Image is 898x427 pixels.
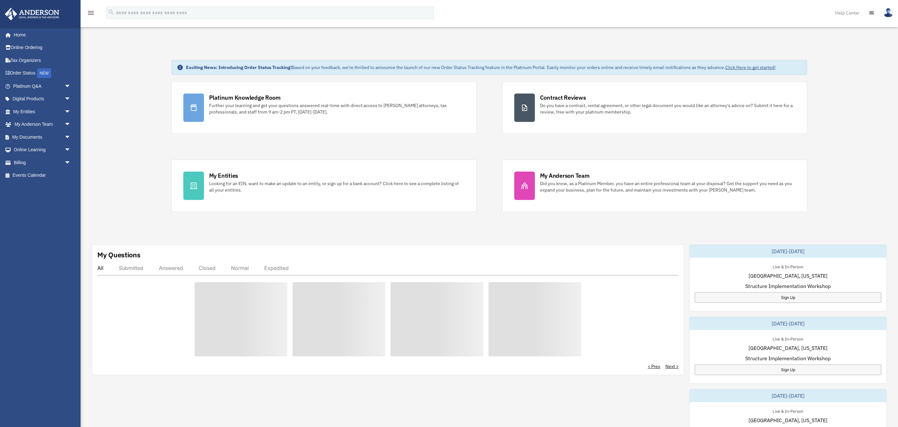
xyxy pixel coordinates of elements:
a: My Documentsarrow_drop_down [5,131,81,144]
div: [DATE]-[DATE] [690,317,886,330]
div: Expedited [264,265,289,271]
i: menu [87,9,95,17]
a: Sign Up [695,364,881,375]
span: arrow_drop_down [64,156,77,169]
div: Closed [198,265,216,271]
a: Order StatusNEW [5,67,81,80]
img: Anderson Advisors Platinum Portal [3,8,61,20]
div: My Questions [97,250,140,260]
div: Platinum Knowledge Room [209,94,281,102]
a: My Anderson Team Did you know, as a Platinum Member, you have an entire professional team at your... [502,160,807,212]
span: arrow_drop_down [64,80,77,93]
a: Digital Productsarrow_drop_down [5,93,81,105]
div: Do you have a contract, rental agreement, or other legal document you would like an attorney's ad... [540,102,796,115]
span: [GEOGRAPHIC_DATA], [US_STATE] [748,344,827,352]
a: Contract Reviews Do you have a contract, rental agreement, or other legal document you would like... [502,82,807,134]
i: search [108,9,115,16]
div: Did you know, as a Platinum Member, you have an entire professional team at your disposal? Get th... [540,180,796,193]
div: [DATE]-[DATE] [690,245,886,258]
a: My Anderson Teamarrow_drop_down [5,118,81,131]
span: arrow_drop_down [64,131,77,144]
a: Home [5,28,77,41]
span: Structure Implementation Workshop [745,354,831,362]
span: Structure Implementation Workshop [745,282,831,290]
img: User Pic [884,8,893,17]
div: Answered [159,265,183,271]
a: My Entitiesarrow_drop_down [5,105,81,118]
a: Next > [665,363,679,370]
span: arrow_drop_down [64,105,77,118]
div: Live & In-Person [768,263,808,270]
a: Events Calendar [5,169,81,182]
div: Submitted [119,265,143,271]
a: Billingarrow_drop_down [5,156,81,169]
a: Online Ordering [5,41,81,54]
a: < Prev [648,363,660,370]
a: Click Here to get started! [725,65,776,70]
div: Based on your feedback, we're thrilled to announce the launch of our new Order Status Tracking fe... [186,64,776,71]
div: Normal [231,265,249,271]
strong: Exciting News: Introducing Order Status Tracking! [186,65,292,70]
div: [DATE]-[DATE] [690,389,886,402]
span: arrow_drop_down [64,93,77,106]
div: Further your learning and get your questions answered real-time with direct access to [PERSON_NAM... [209,102,465,115]
a: Tax Organizers [5,54,81,67]
a: Sign Up [695,292,881,303]
a: My Entities Looking for an EIN, want to make an update to an entity, or sign up for a bank accoun... [171,160,477,212]
div: Live & In-Person [768,407,808,414]
a: Platinum Q&Aarrow_drop_down [5,80,81,93]
span: arrow_drop_down [64,118,77,131]
a: menu [87,11,95,17]
span: [GEOGRAPHIC_DATA], [US_STATE] [748,272,827,280]
div: My Anderson Team [540,172,590,180]
a: Platinum Knowledge Room Further your learning and get your questions answered real-time with dire... [171,82,477,134]
div: My Entities [209,172,238,180]
div: NEW [37,68,51,78]
div: Contract Reviews [540,94,586,102]
div: Live & In-Person [768,335,808,342]
span: [GEOGRAPHIC_DATA], [US_STATE] [748,416,827,424]
span: arrow_drop_down [64,144,77,157]
a: Online Learningarrow_drop_down [5,144,81,156]
div: Looking for an EIN, want to make an update to an entity, or sign up for a bank account? Click her... [209,180,465,193]
div: All [97,265,103,271]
